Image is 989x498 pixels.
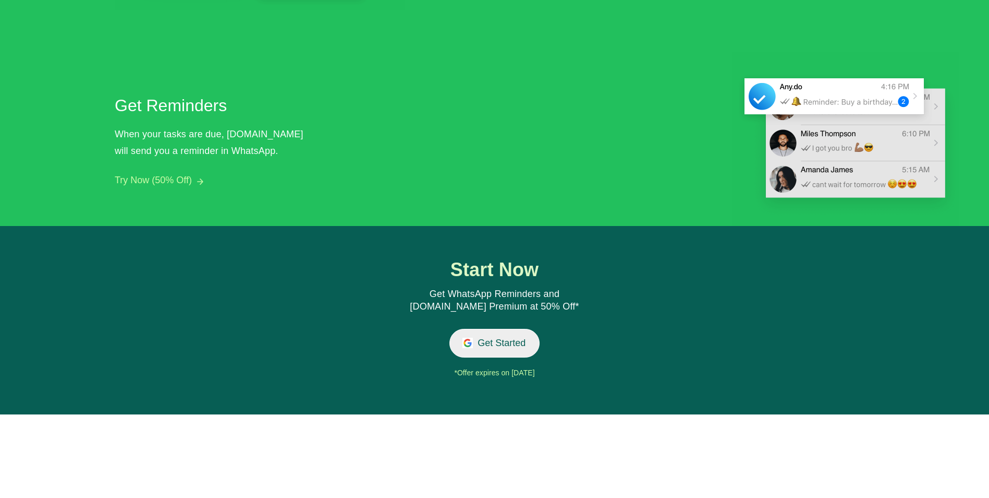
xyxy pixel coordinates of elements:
[398,259,591,280] h1: Start Now
[115,175,192,186] button: Try Now (50% Off)
[732,52,959,226] img: Get Reminders in WhatsApp
[398,288,591,313] div: Get WhatsApp Reminders and [DOMAIN_NAME] Premium at 50% Off*
[449,329,540,358] button: Get Started
[197,179,203,185] img: arrow
[115,93,308,118] h2: Get Reminders
[344,365,645,381] div: *Offer expires on [DATE]
[115,126,313,159] div: When your tasks are due, [DOMAIN_NAME] will send you a reminder in WhatsApp.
